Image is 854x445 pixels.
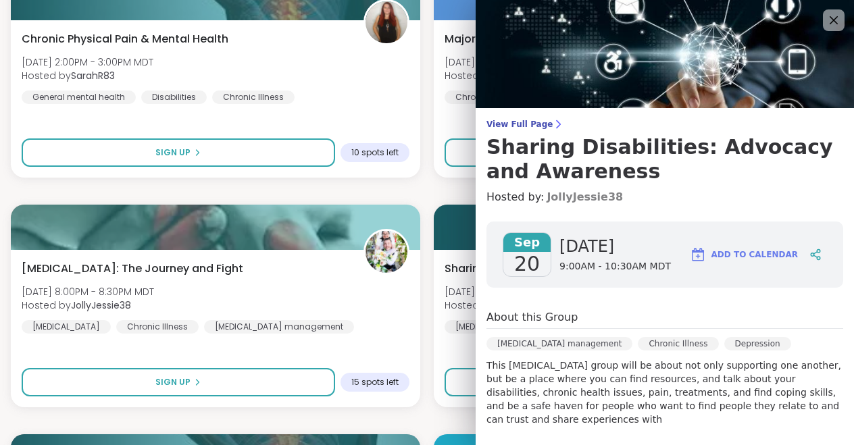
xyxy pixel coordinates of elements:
div: Depression [724,337,791,350]
span: [DATE] 6:00PM - 7:00PM MDT [445,55,576,69]
span: [MEDICAL_DATA]: The Journey and Fight [22,261,243,277]
button: Sign Up [445,368,758,396]
span: Major [MEDICAL_DATA] & Severe Anxiety [445,31,667,47]
span: Hosted by [445,69,576,82]
img: SarahR83 [366,1,407,43]
a: View Full PageSharing Disabilities: Advocacy and Awareness [486,119,843,184]
span: Sep [503,233,551,252]
div: Disabilities [141,90,207,104]
span: 15 spots left [351,377,399,388]
div: [MEDICAL_DATA] management [486,337,632,350]
a: JollyJessie38 [547,189,623,205]
b: JollyJessie38 [71,298,131,312]
span: Chronic Physical Pain & Mental Health [22,31,228,47]
span: 9:00AM - 10:30AM MDT [559,260,671,273]
div: Chronic Illness [638,337,718,350]
span: Add to Calendar [711,248,798,261]
div: Chronic Illness [445,90,527,104]
img: ShareWell Logomark [690,246,706,263]
span: Sign Up [155,376,191,388]
span: [DATE] 2:00PM - 3:00PM MDT [22,55,153,69]
span: 10 spots left [351,147,399,158]
h3: Sharing Disabilities: Advocacy and Awareness [486,135,843,184]
button: Sign Up [22,368,335,396]
span: Hosted by [22,69,153,82]
h4: Hosted by: [486,189,843,205]
p: This [MEDICAL_DATA] group will be about not only supporting one another, but be a place where you... [486,359,843,426]
span: [DATE] 8:00PM - 8:30PM MDT [22,285,154,298]
div: [MEDICAL_DATA] management [204,320,354,334]
div: Chronic Illness [212,90,295,104]
span: [DATE] 9:00AM - 10:30AM MDT [445,285,581,298]
div: [MEDICAL_DATA] [22,320,111,334]
button: Sign Up [22,138,335,167]
span: Hosted by [22,298,154,312]
div: [MEDICAL_DATA] management [445,320,595,334]
div: Chronic Illness [116,320,199,334]
span: Sign Up [155,147,191,159]
img: JollyJessie38 [366,231,407,273]
div: General mental health [22,90,136,104]
span: [DATE] [559,236,671,257]
h4: About this Group [486,309,578,325]
button: Sign Up [445,138,758,167]
span: 20 [514,252,540,276]
span: View Full Page [486,119,843,130]
span: Hosted by [445,298,581,312]
b: SarahR83 [71,69,115,82]
span: Sharing Disabilities: Advocacy and Awareness [445,261,697,277]
button: Add to Calendar [684,238,804,271]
